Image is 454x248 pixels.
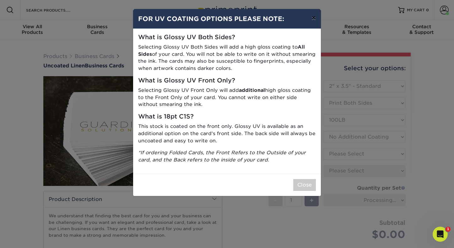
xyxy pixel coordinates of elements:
[138,44,316,72] p: Selecting Glossy UV Both Sides will add a high gloss coating to of your card. You will not be abl...
[138,34,316,41] h5: What is Glossy UV Both Sides?
[138,113,316,120] h5: What is 18pt C1S?
[138,77,316,84] h5: What is Glossy UV Front Only?
[433,227,448,242] iframe: Intercom live chat
[138,123,316,144] p: This stock is coated on the front only. Glossy UV is available as an additional option on the car...
[138,44,305,57] strong: All Sides
[239,87,265,93] strong: additional
[306,9,321,27] button: ×
[446,227,451,232] span: 1
[138,150,306,163] i: *If ordering Folded Cards, the Front Refers to the Outside of your card, and the Back refers to t...
[138,14,316,24] h4: FOR UV COATING OPTIONS PLEASE NOTE:
[138,87,316,108] p: Selecting Glossy UV Front Only will add high gloss coating to the Front Only of your card. You ca...
[293,179,316,191] button: Close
